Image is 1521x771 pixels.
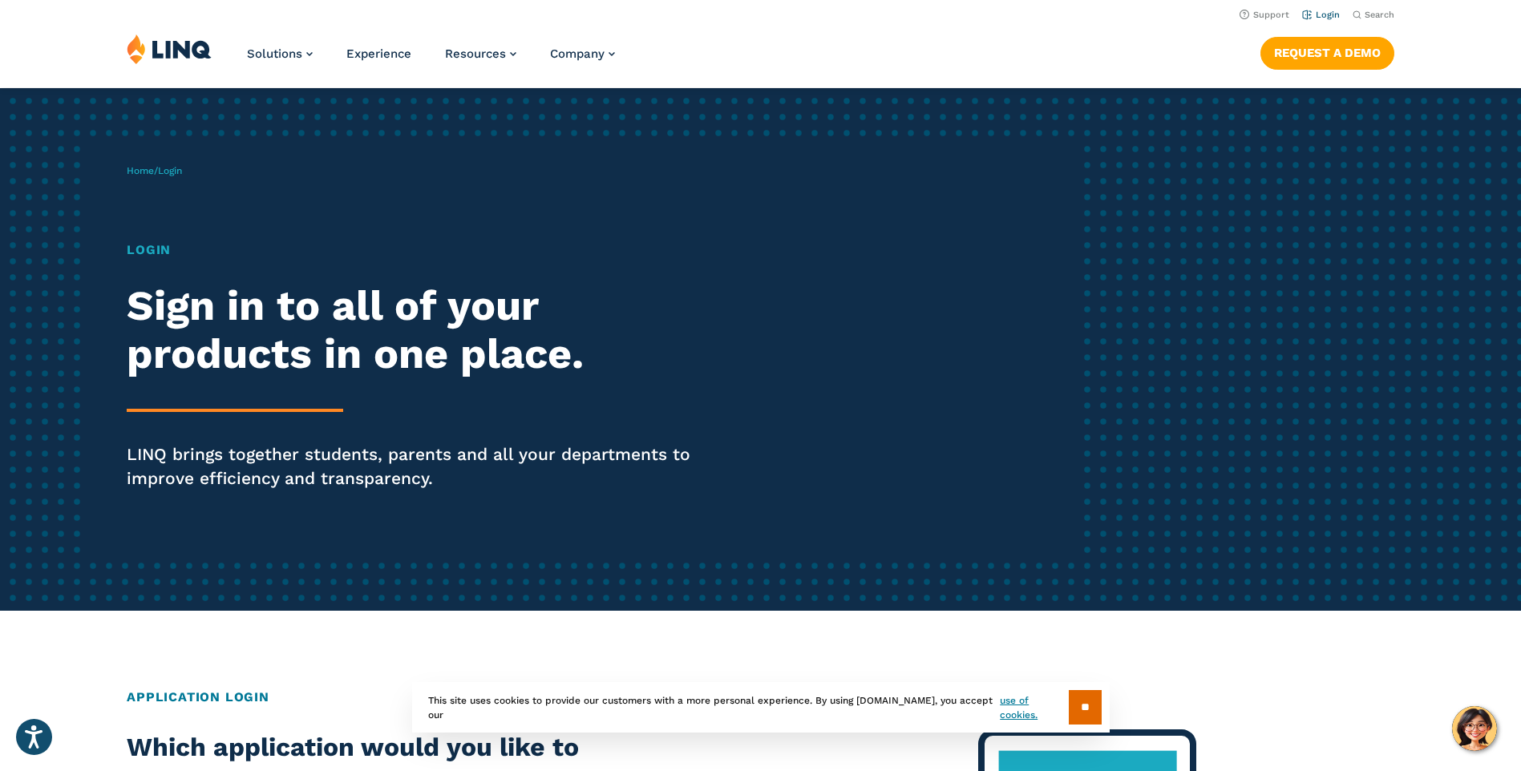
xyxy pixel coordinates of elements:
a: Request a Demo [1260,37,1394,69]
a: Company [550,46,615,61]
nav: Primary Navigation [247,34,615,87]
span: / [127,165,182,176]
img: LINQ | K‑12 Software [127,34,212,64]
span: Login [158,165,182,176]
span: Resources [445,46,506,61]
p: LINQ brings together students, parents and all your departments to improve efficiency and transpa... [127,442,713,490]
button: Hello, have a question? Let’s chat. [1452,706,1497,751]
a: Login [1302,10,1340,20]
span: Solutions [247,46,302,61]
a: Home [127,165,154,176]
a: Resources [445,46,516,61]
a: Experience [346,46,411,61]
a: Solutions [247,46,313,61]
h1: Login [127,240,713,260]
a: Support [1240,10,1289,20]
a: use of cookies. [1000,693,1068,722]
span: Search [1365,10,1394,20]
button: Open Search Bar [1353,9,1394,21]
div: This site uses cookies to provide our customers with a more personal experience. By using [DOMAIN... [412,682,1110,733]
nav: Button Navigation [1260,34,1394,69]
h2: Application Login [127,688,1394,707]
span: Company [550,46,605,61]
h2: Sign in to all of your products in one place. [127,282,713,378]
